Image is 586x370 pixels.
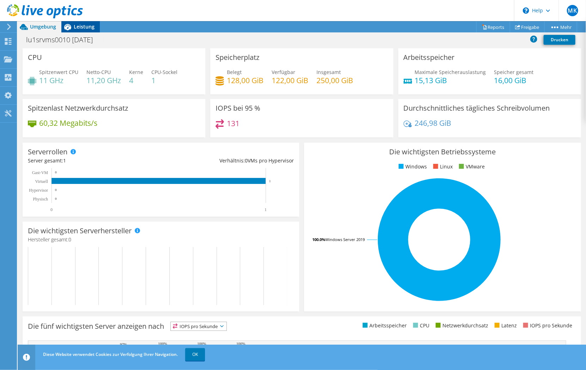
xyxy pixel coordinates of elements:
h3: Speicherplatz [216,54,259,61]
h4: Hersteller gesamt: [28,236,294,243]
h3: Arbeitsspeicher [404,54,455,61]
h4: 60,32 Megabits/s [39,119,97,127]
li: VMware [457,163,485,171]
text: 1 [265,207,267,212]
text: 100% [236,341,246,346]
span: Umgebung [30,23,56,30]
text: 95% [81,344,88,349]
text: 100% [197,341,206,346]
li: Latenz [493,322,517,329]
li: Linux [431,163,453,171]
a: Reports [476,21,510,32]
h4: 11,20 GHz [86,76,121,84]
span: Verfügbar [272,69,295,75]
text: 0 [55,188,57,192]
text: Physisch [33,197,48,202]
span: Diese Website verwendet Cookies zur Verfolgung Ihrer Navigation. [43,351,178,357]
a: OK [185,348,205,361]
a: Drucken [544,35,575,45]
span: Belegt [227,69,242,75]
h4: 15,13 GiB [415,76,486,84]
text: 0 [55,197,57,201]
h4: 16,00 GiB [494,76,534,84]
li: Netzwerkdurchsatz [434,322,488,329]
h4: 122,00 GiB [272,76,308,84]
text: 1 [269,179,271,183]
h4: 246,98 GiB [415,119,452,127]
svg: \n [523,7,529,14]
h3: Durchschnittliches tägliches Schreibvolumen [404,104,550,112]
h4: 4 [129,76,143,84]
text: 97% [120,342,127,346]
span: 1 [63,157,66,164]
h4: 128,00 GiB [227,76,264,84]
span: Kerne [129,69,143,75]
span: IOPS pro Sekunde [171,322,226,331]
h4: 11 GHz [39,76,78,84]
a: Mehr [544,21,577,32]
tspan: 100.0% [312,237,325,242]
a: Freigabe [510,21,545,32]
h4: 131 [227,119,240,127]
span: Leistung [74,23,95,30]
text: 0 [55,171,57,174]
h3: Die wichtigsten Serverhersteller [28,227,132,235]
span: Maximale Speicherauslastung [415,69,486,75]
li: CPU [411,322,429,329]
span: 0 [68,236,71,243]
h4: 1 [151,76,177,84]
div: Server gesamt: [28,157,161,165]
div: Verhältnis: VMs pro Hypervisor [161,157,294,165]
span: MK [567,5,578,16]
li: Arbeitsspeicher [361,322,407,329]
span: Insgesamt [316,69,341,75]
text: Hypervisor [29,188,48,193]
span: CPU-Sockel [151,69,177,75]
h3: Serverrollen [28,148,67,156]
span: 0 [245,157,248,164]
text: 0 [50,207,53,212]
li: Windows [397,163,427,171]
h3: IOPS bei 95 % [216,104,260,112]
tspan: Windows Server 2019 [325,237,365,242]
span: Netto-CPU [86,69,111,75]
h3: CPU [28,54,42,61]
h3: Die wichtigsten Betriebssysteme [309,148,575,156]
text: Gast-VM [32,170,48,175]
li: IOPS pro Sekunde [521,322,572,329]
h4: 250,00 GiB [316,76,353,84]
h1: lu1srvms0010 [DATE] [23,36,104,44]
text: 100% [158,341,167,346]
span: Speicher gesamt [494,69,534,75]
span: Spitzenwert CPU [39,69,78,75]
text: Virtuell [35,179,48,184]
h3: Spitzenlast Netzwerkdurchsatz [28,104,128,112]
